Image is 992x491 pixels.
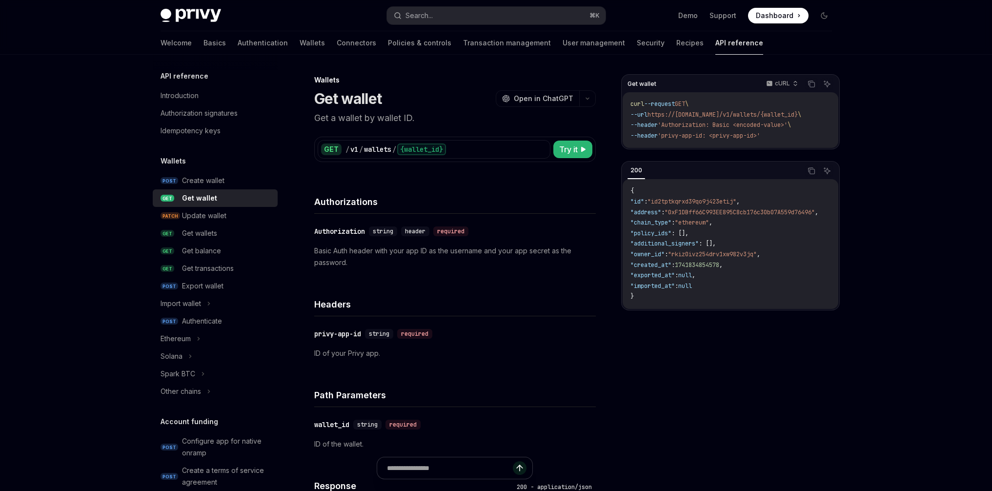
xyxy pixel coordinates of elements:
div: Idempotency keys [161,125,221,137]
a: Basics [203,31,226,55]
a: POSTConfigure app for native onramp [153,432,278,462]
span: string [357,421,378,429]
div: Create wallet [182,175,224,186]
div: required [385,420,421,430]
span: : [665,250,668,258]
span: , [719,261,723,269]
a: POSTAuthenticate [153,312,278,330]
span: "exported_at" [630,271,675,279]
span: "chain_type" [630,219,671,226]
span: --header [630,132,658,140]
span: \ [685,100,688,108]
span: : [675,282,678,290]
span: "additional_signers" [630,240,699,247]
span: : [], [671,229,688,237]
a: Welcome [161,31,192,55]
div: Spark BTC [161,368,195,380]
span: --request [644,100,675,108]
a: Connectors [337,31,376,55]
span: PATCH [161,212,180,220]
a: Demo [678,11,698,20]
a: Authentication [238,31,288,55]
div: wallet_id [314,420,349,430]
span: string [373,227,393,235]
span: , [736,198,740,205]
a: Authorization signatures [153,104,278,122]
span: 1741834854578 [675,261,719,269]
div: Configure app for native onramp [182,435,272,459]
a: POSTCreate wallet [153,172,278,189]
span: GET [161,265,174,272]
span: "address" [630,208,661,216]
button: cURL [761,76,802,92]
a: Dashboard [748,8,809,23]
span: : [671,219,675,226]
span: curl [630,100,644,108]
div: Introduction [161,90,199,102]
a: GETGet transactions [153,260,278,277]
span: POST [161,283,178,290]
a: Security [637,31,665,55]
span: } [630,292,634,300]
div: / [392,144,396,154]
button: Try it [553,141,592,158]
span: : [661,208,665,216]
span: , [815,208,818,216]
span: "ethereum" [675,219,709,226]
a: GETGet balance [153,242,278,260]
button: Open in ChatGPT [496,90,579,107]
h5: Wallets [161,155,186,167]
h5: Account funding [161,416,218,428]
div: wallets [364,144,391,154]
p: Get a wallet by wallet ID. [314,111,596,125]
span: GET [675,100,685,108]
button: Ask AI [821,164,833,177]
a: Idempotency keys [153,122,278,140]
div: Authorization signatures [161,107,238,119]
span: https://[DOMAIN_NAME]/v1/wallets/{wallet_id} [648,111,798,119]
span: --url [630,111,648,119]
div: / [359,144,363,154]
a: Recipes [676,31,704,55]
span: { [630,187,634,195]
a: PATCHUpdate wallet [153,207,278,225]
span: GET [161,247,174,255]
span: "0xF1DBff66C993EE895C8cb176c30b07A559d76496" [665,208,815,216]
h4: Headers [314,298,596,311]
div: Solana [161,350,182,362]
span: , [692,271,695,279]
span: Try it [559,143,578,155]
span: string [369,330,389,338]
h4: Path Parameters [314,389,596,402]
div: Export wallet [182,280,223,292]
span: "created_at" [630,261,671,269]
button: Toggle dark mode [816,8,832,23]
span: 'privy-app-id: <privy-app-id>' [658,132,760,140]
div: Other chains [161,386,201,397]
span: : [675,271,678,279]
a: GETGet wallets [153,225,278,242]
span: : [644,198,648,205]
div: / [345,144,349,154]
div: privy-app-id [314,329,361,339]
a: POSTCreate a terms of service agreement [153,462,278,491]
button: Send message [513,461,526,475]
div: required [433,226,468,236]
span: GET [161,195,174,202]
span: "id2tptkqrxd39qo9j423etij" [648,198,736,205]
span: --header [630,121,658,129]
div: Import wallet [161,298,201,309]
div: Get wallet [182,192,217,204]
a: API reference [715,31,763,55]
span: "id" [630,198,644,205]
div: Search... [405,10,433,21]
span: \ [798,111,801,119]
img: dark logo [161,9,221,22]
a: POSTExport wallet [153,277,278,295]
div: Ethereum [161,333,191,345]
a: Wallets [300,31,325,55]
div: Wallets [314,75,596,85]
button: Search...⌘K [387,7,606,24]
span: ⌘ K [589,12,600,20]
a: User management [563,31,625,55]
